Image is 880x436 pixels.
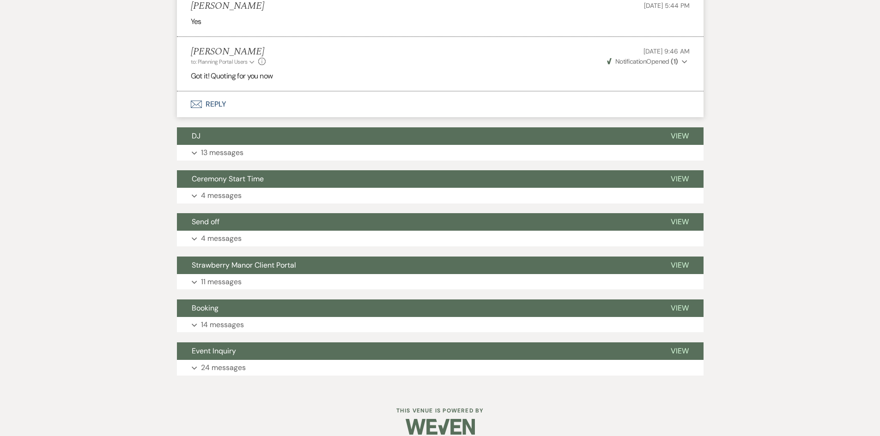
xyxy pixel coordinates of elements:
button: View [656,127,704,145]
span: [DATE] 5:44 PM [644,1,689,10]
button: 4 messages [177,188,704,203]
button: DJ [177,127,656,145]
span: Strawberry Manor Client Portal [192,260,296,270]
p: 11 messages [201,276,242,288]
span: Notification [615,57,646,66]
button: to: Planning Portal Users [191,58,256,66]
button: Reply [177,91,704,117]
h5: [PERSON_NAME] [191,46,266,58]
h5: [PERSON_NAME] [191,0,264,12]
button: Send off [177,213,656,231]
span: Event Inquiry [192,346,236,356]
span: View [671,346,689,356]
button: 4 messages [177,231,704,246]
span: View [671,260,689,270]
p: 4 messages [201,233,242,245]
button: View [656,257,704,274]
p: 13 messages [201,147,243,159]
span: View [671,131,689,141]
span: to: Planning Portal Users [191,58,248,66]
span: View [671,303,689,313]
button: Event Inquiry [177,342,656,360]
button: View [656,342,704,360]
button: 24 messages [177,360,704,376]
span: Booking [192,303,218,313]
button: 11 messages [177,274,704,290]
button: Booking [177,299,656,317]
span: View [671,174,689,184]
span: View [671,217,689,227]
p: 4 messages [201,190,242,202]
p: 24 messages [201,362,246,374]
button: NotificationOpened (1) [606,57,690,66]
span: Send off [192,217,219,227]
button: Strawberry Manor Client Portal [177,257,656,274]
button: 14 messages [177,317,704,333]
span: [DATE] 9:46 AM [643,47,689,55]
button: View [656,213,704,231]
strong: ( 1 ) [671,57,678,66]
button: 13 messages [177,145,704,161]
p: Yes [191,16,690,28]
span: DJ [192,131,200,141]
p: Got it! Quoting for you now [191,70,690,82]
button: View [656,299,704,317]
button: Ceremony Start Time [177,170,656,188]
button: View [656,170,704,188]
span: Opened [607,57,678,66]
span: Ceremony Start Time [192,174,264,184]
p: 14 messages [201,319,244,331]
